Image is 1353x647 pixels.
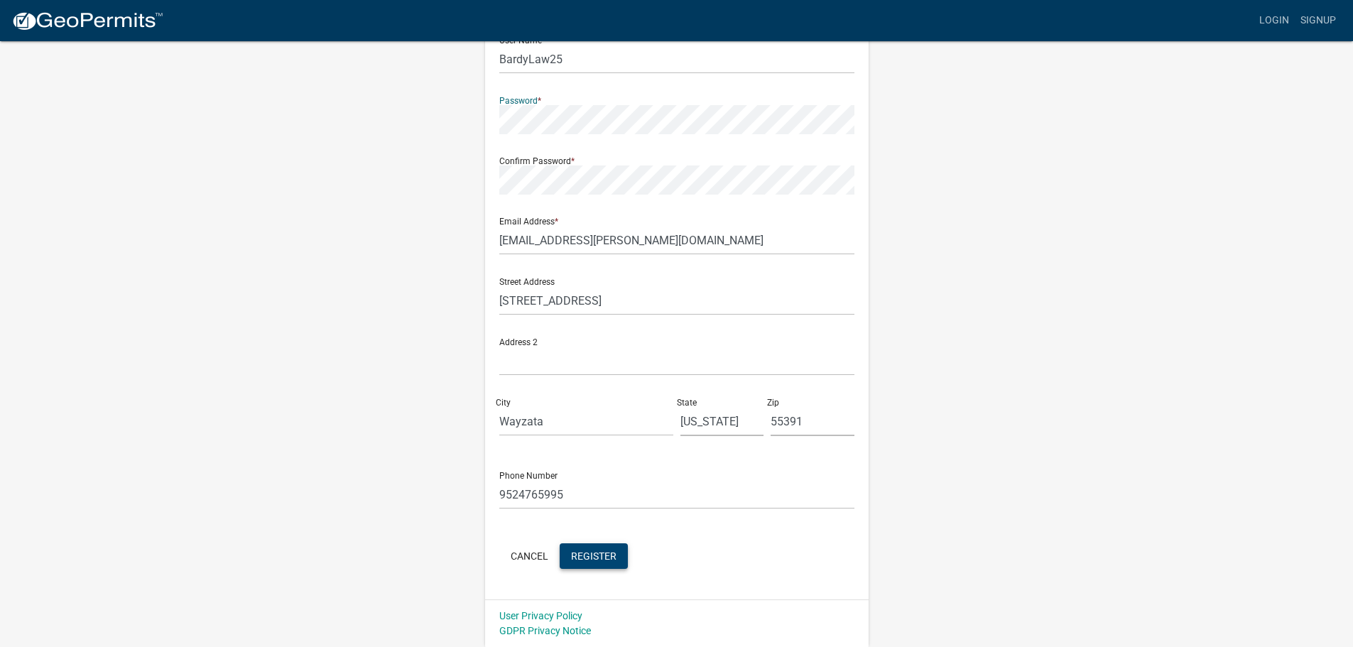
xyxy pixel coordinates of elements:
[499,543,560,569] button: Cancel
[1295,7,1342,34] a: Signup
[499,625,591,636] a: GDPR Privacy Notice
[1254,7,1295,34] a: Login
[571,550,616,561] span: Register
[560,543,628,569] button: Register
[499,610,582,621] a: User Privacy Policy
